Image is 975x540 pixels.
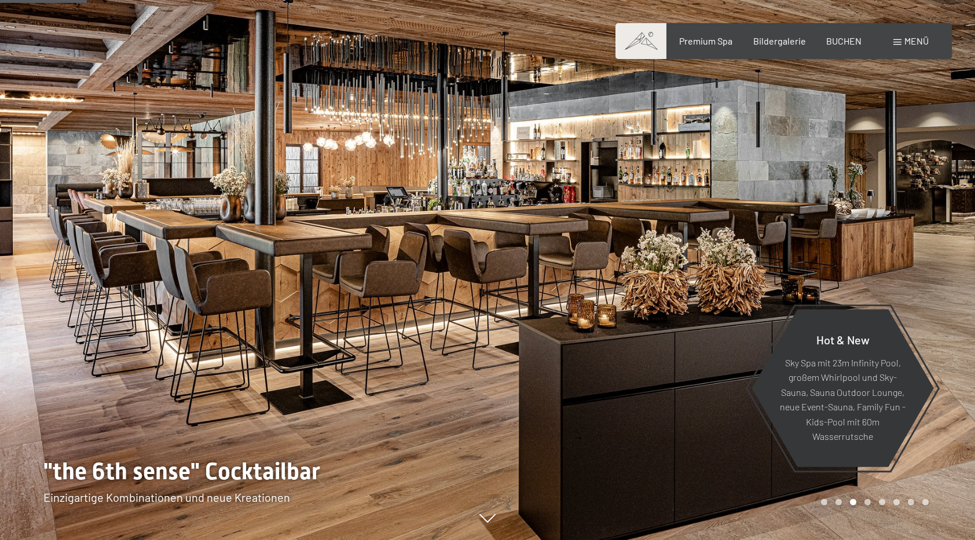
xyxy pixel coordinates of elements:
div: Carousel Page 5 [879,499,885,505]
div: Carousel Page 4 [864,499,871,505]
div: Carousel Page 8 [922,499,929,505]
div: Carousel Pagination [817,499,929,505]
div: Carousel Page 2 [835,499,842,505]
a: Bildergalerie [753,35,806,46]
div: Carousel Page 6 [893,499,900,505]
span: Menü [904,35,929,46]
a: Premium Spa [679,35,732,46]
div: Carousel Page 3 (Current Slide) [850,499,856,505]
p: Sky Spa mit 23m Infinity Pool, großem Whirlpool und Sky-Sauna, Sauna Outdoor Lounge, neue Event-S... [780,355,906,444]
a: BUCHEN [826,35,862,46]
div: Carousel Page 7 [908,499,914,505]
div: Carousel Page 1 [821,499,827,505]
span: Hot & New [816,332,870,346]
a: Hot & New Sky Spa mit 23m Infinity Pool, großem Whirlpool und Sky-Sauna, Sauna Outdoor Lounge, ne... [751,308,934,468]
